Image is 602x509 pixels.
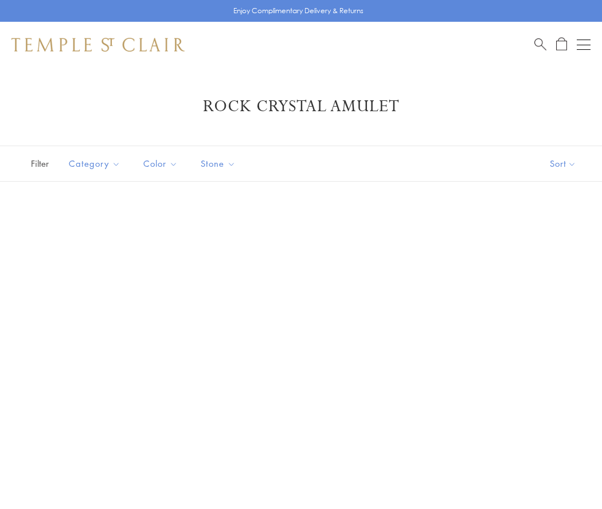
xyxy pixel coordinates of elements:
[233,5,363,17] p: Enjoy Complimentary Delivery & Returns
[195,156,244,171] span: Stone
[577,38,591,52] button: Open navigation
[534,37,546,52] a: Search
[135,151,186,177] button: Color
[60,151,129,177] button: Category
[29,96,573,117] h1: Rock Crystal Amulet
[192,151,244,177] button: Stone
[63,156,129,171] span: Category
[138,156,186,171] span: Color
[524,146,602,181] button: Show sort by
[556,37,567,52] a: Open Shopping Bag
[11,38,185,52] img: Temple St. Clair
